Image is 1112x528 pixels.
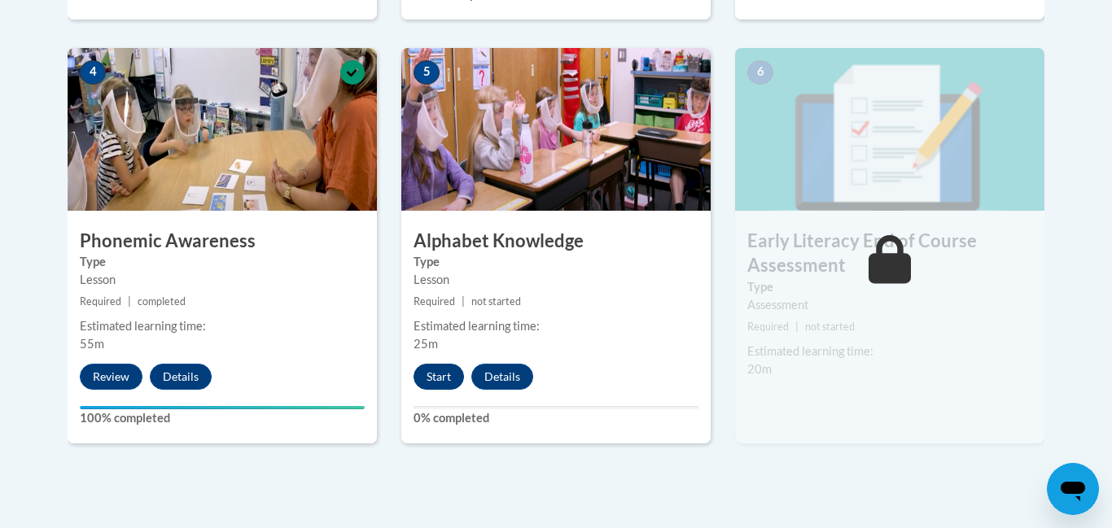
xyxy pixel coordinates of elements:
[414,60,440,85] span: 5
[747,321,789,333] span: Required
[80,60,106,85] span: 4
[80,317,365,335] div: Estimated learning time:
[795,321,799,333] span: |
[150,364,212,390] button: Details
[414,317,698,335] div: Estimated learning time:
[735,229,1044,279] h3: Early Literacy End of Course Assessment
[68,229,377,254] h3: Phonemic Awareness
[401,229,711,254] h3: Alphabet Knowledge
[747,362,772,376] span: 20m
[414,271,698,289] div: Lesson
[401,48,711,211] img: Course Image
[80,409,365,427] label: 100% completed
[471,364,533,390] button: Details
[747,343,1032,360] div: Estimated learning time:
[128,295,131,308] span: |
[462,295,465,308] span: |
[68,48,377,211] img: Course Image
[1047,463,1099,515] iframe: Button to launch messaging window
[414,253,698,271] label: Type
[414,295,455,308] span: Required
[80,337,104,351] span: 55m
[805,321,855,333] span: not started
[80,253,365,271] label: Type
[471,295,521,308] span: not started
[80,406,365,409] div: Your progress
[138,295,186,308] span: completed
[747,296,1032,314] div: Assessment
[747,60,773,85] span: 6
[735,48,1044,211] img: Course Image
[414,409,698,427] label: 0% completed
[414,337,438,351] span: 25m
[747,278,1032,296] label: Type
[80,295,121,308] span: Required
[414,364,464,390] button: Start
[80,271,365,289] div: Lesson
[80,364,142,390] button: Review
